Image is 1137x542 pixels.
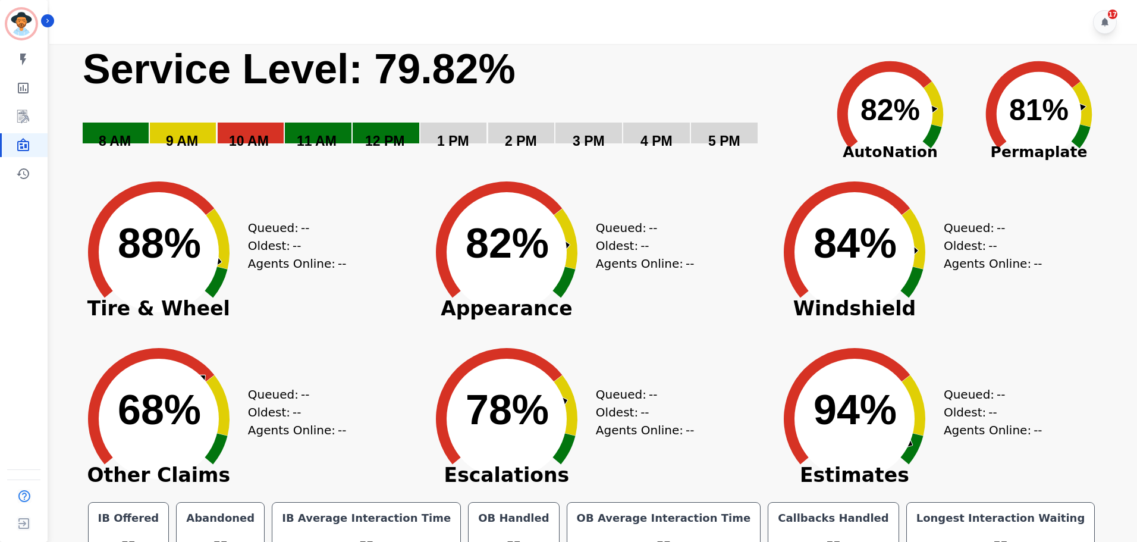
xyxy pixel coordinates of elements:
text: 84% [814,220,897,267]
div: Agents Online: [596,255,697,272]
div: Queued: [944,386,1033,403]
div: Queued: [596,219,685,237]
text: 94% [814,387,897,433]
span: -- [301,386,309,403]
span: -- [1034,255,1042,272]
span: Appearance [417,303,596,315]
span: -- [997,219,1005,237]
div: Agents Online: [944,255,1045,272]
text: 3 PM [573,133,605,149]
div: Oldest: [596,403,685,421]
div: Oldest: [248,237,337,255]
span: -- [640,403,649,421]
span: -- [338,255,346,272]
div: IB Offered [96,510,162,527]
div: Oldest: [596,237,685,255]
span: AutoNation [816,141,965,164]
text: Service Level: 79.82% [83,46,516,92]
div: Abandoned [184,510,257,527]
div: Queued: [944,219,1033,237]
span: -- [293,237,301,255]
span: -- [338,421,346,439]
div: Agents Online: [596,421,697,439]
div: Agents Online: [248,421,349,439]
div: Longest Interaction Waiting [914,510,1088,527]
div: Oldest: [944,403,1033,421]
div: 17 [1108,10,1117,19]
text: 82% [466,220,549,267]
span: Windshield [765,303,944,315]
div: OB Average Interaction Time [574,510,753,527]
div: Oldest: [248,403,337,421]
div: Queued: [248,386,337,403]
span: Permaplate [965,141,1113,164]
div: OB Handled [476,510,551,527]
span: Other Claims [70,469,248,481]
span: -- [640,237,649,255]
text: 81% [1009,93,1069,127]
text: 1 PM [437,133,469,149]
div: Agents Online: [944,421,1045,439]
text: 9 AM [166,133,198,149]
div: Agents Online: [248,255,349,272]
span: Estimates [765,469,944,481]
div: Callbacks Handled [775,510,891,527]
span: -- [686,255,694,272]
text: 11 AM [297,133,337,149]
text: 78% [466,387,549,433]
span: -- [1034,421,1042,439]
span: -- [293,403,301,421]
img: Bordered avatar [7,10,36,38]
span: -- [649,386,657,403]
text: 4 PM [640,133,673,149]
span: Escalations [417,469,596,481]
div: Queued: [248,219,337,237]
span: -- [686,421,694,439]
text: 88% [118,220,201,267]
div: Oldest: [944,237,1033,255]
span: -- [301,219,309,237]
text: 10 AM [229,133,269,149]
span: Tire & Wheel [70,303,248,315]
div: IB Average Interaction Time [279,510,453,527]
div: Queued: [596,386,685,403]
text: 82% [860,93,920,127]
text: 68% [118,387,201,433]
text: 2 PM [505,133,537,149]
text: 8 AM [99,133,131,149]
span: -- [988,403,997,421]
span: -- [997,386,1005,403]
span: -- [649,219,657,237]
text: 12 PM [365,133,404,149]
text: 5 PM [708,133,740,149]
span: -- [988,237,997,255]
svg: Service Level: 0% [81,44,814,166]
